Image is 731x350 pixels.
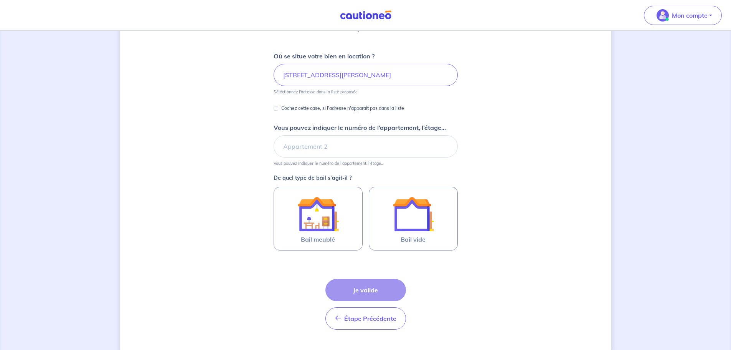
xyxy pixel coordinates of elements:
[297,193,339,235] img: illu_furnished_lease.svg
[337,10,394,20] img: Cautioneo
[274,175,458,181] p: De quel type de bail s’agit-il ?
[274,161,383,166] p: Vous pouvez indiquer le numéro de l’appartement, l’étage...
[401,235,426,244] span: Bail vide
[281,104,404,113] p: Cochez cette case, si l'adresse n'apparaît pas dans la liste
[325,307,406,330] button: Étape Précédente
[274,51,375,61] p: Où se situe votre bien en location ?
[644,6,722,25] button: illu_account_valid_menu.svgMon compte
[301,235,335,244] span: Bail meublé
[672,11,708,20] p: Mon compte
[274,64,458,86] input: 2 rue de paris, 59000 lille
[274,135,458,158] input: Appartement 2
[274,123,446,132] p: Vous pouvez indiquer le numéro de l’appartement, l’étage...
[274,89,358,95] p: Sélectionnez l'adresse dans la liste proposée
[344,315,396,322] span: Étape Précédente
[393,193,434,235] img: illu_empty_lease.svg
[657,9,669,22] img: illu_account_valid_menu.svg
